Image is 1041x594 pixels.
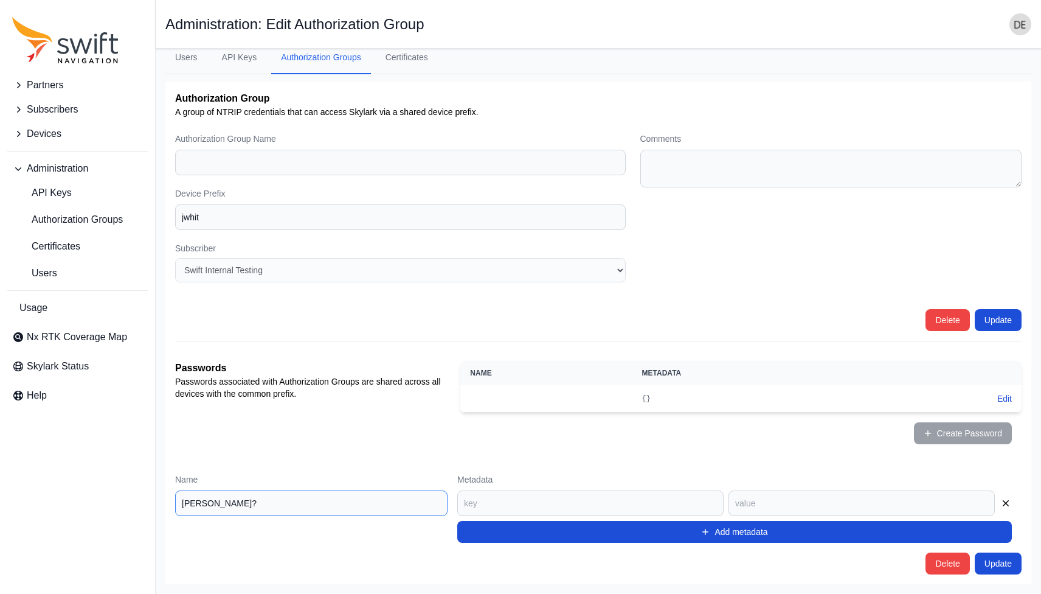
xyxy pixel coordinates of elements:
[27,161,88,176] span: Administration
[7,261,148,285] a: Users
[175,187,626,200] label: Device Prefix
[27,102,78,117] span: Subscribers
[7,208,148,232] a: Authorization Groups
[27,330,127,344] span: Nx RTK Coverage Map
[175,361,451,376] h2: Passwords
[7,325,148,349] a: Nx RTK Coverage Map
[12,186,72,200] span: API Keys
[460,361,632,385] th: Name
[925,553,969,575] button: Delete
[271,41,371,74] a: Authorization Groups
[27,78,63,93] span: Partners
[7,73,148,97] button: Partners
[12,212,123,227] span: Authorization Groups
[212,41,267,74] a: API Keys
[12,266,57,281] span: Users
[175,133,626,145] label: Authorization Group Name
[457,491,724,516] input: key
[27,127,61,141] span: Devices
[27,359,89,374] span: Skylark Status
[165,17,424,32] h1: Administration: Edit Authorization Group
[640,133,1022,145] label: Comments
[728,491,995,516] input: value
[975,553,1022,575] button: Update
[19,301,47,315] span: Usage
[7,296,148,320] a: Usage
[175,106,1022,118] p: A group of NTRIP credentials that can access Skylark via a shared device prefix.
[175,91,1022,106] h2: Authorization Group
[7,181,148,205] a: API Keys
[457,521,1012,543] button: Add metadata
[975,309,1022,331] button: Update
[457,473,1012,486] span: Metadata
[165,41,207,74] a: Users
[7,156,148,181] button: Administration
[7,234,148,259] a: Certificates
[376,41,438,74] a: Certificates
[27,388,47,403] span: Help
[997,393,1012,405] button: Edit
[1009,13,1031,35] img: user photo
[642,394,651,403] code: {}
[175,376,451,400] p: Passwords associated with Authorization Groups are shared across all devices with the common prefix.
[175,242,626,254] label: Subscriber
[7,383,148,408] a: Help
[7,354,148,379] a: Skylark Status
[7,122,148,146] button: Devices
[632,361,879,385] th: Metadata
[7,97,148,122] button: Subscribers
[12,239,80,254] span: Certificates
[175,473,448,486] label: Name
[925,309,969,331] button: Delete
